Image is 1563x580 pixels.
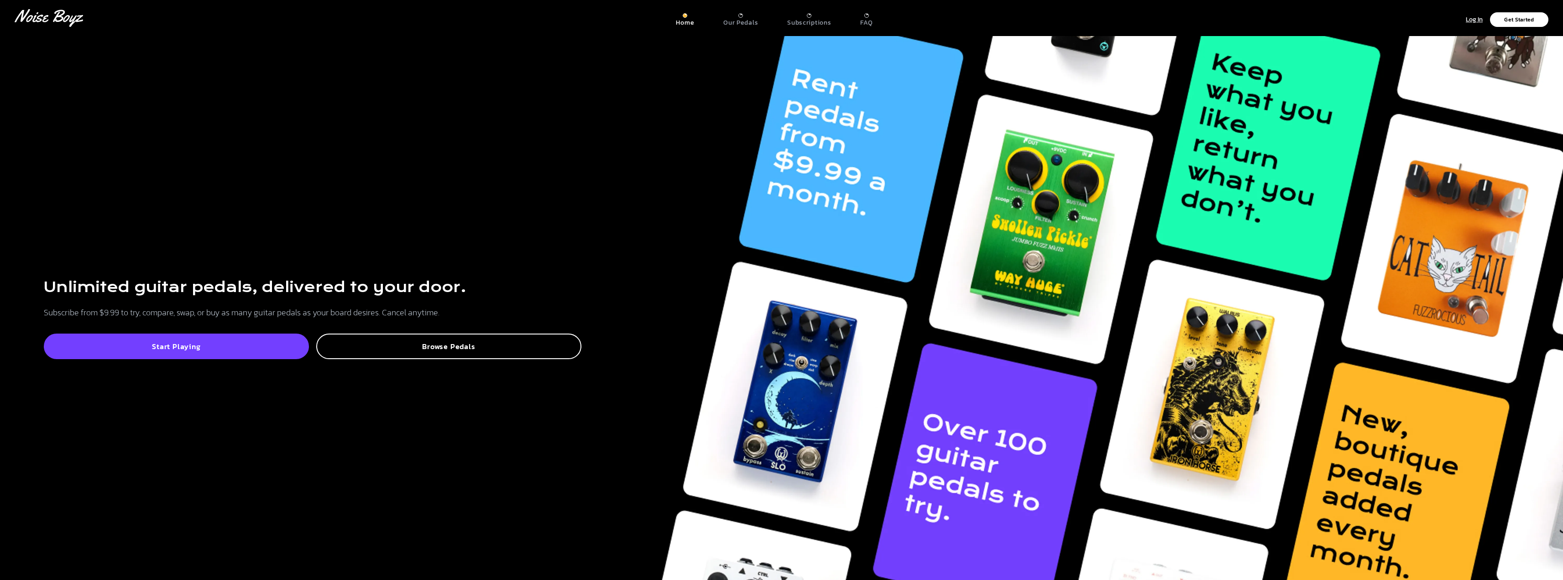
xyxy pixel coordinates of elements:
h1: Unlimited guitar pedals, delivered to your door. [44,279,466,295]
p: Our Pedals [723,19,758,27]
p: Browse Pedals [326,342,571,351]
button: Get Started [1490,12,1548,27]
a: FAQ [860,10,873,27]
p: Start Playing [54,342,299,351]
a: Our Pedals [723,10,758,27]
p: Home [676,19,694,27]
a: Home [676,10,694,27]
a: Subscriptions [787,10,831,27]
p: Subscribe from $9.99 to try, compare, swap, or buy as many guitar pedals as your board desires. C... [44,306,439,319]
p: FAQ [860,19,873,27]
p: Log In [1466,15,1483,25]
p: Get Started [1504,17,1534,22]
p: Subscriptions [787,19,831,27]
